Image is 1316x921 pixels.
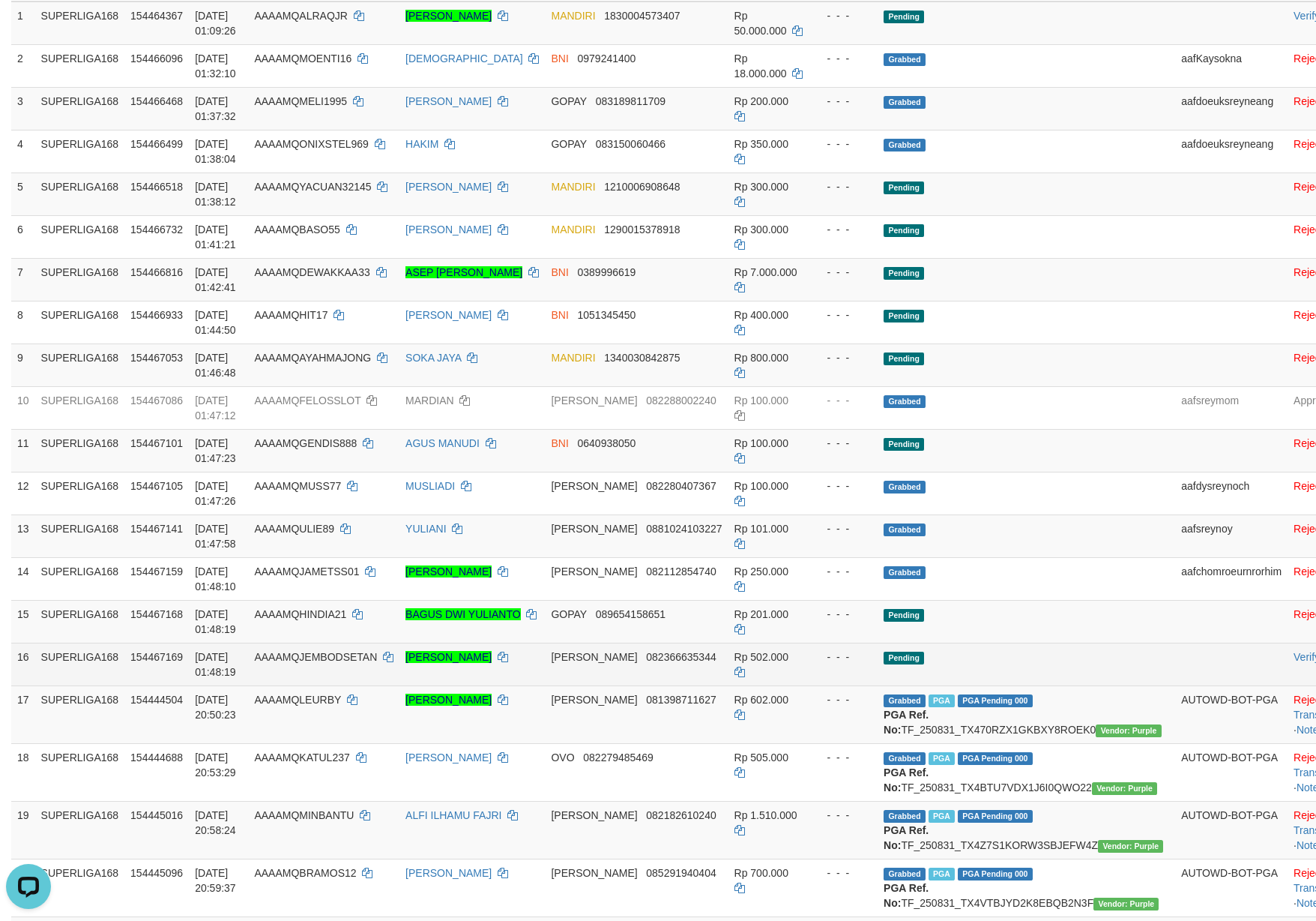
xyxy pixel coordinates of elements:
[734,809,797,821] span: Rp 1.510.000
[254,480,341,492] span: AAAAMQMUSS77
[35,301,125,343] td: SUPERLIGA168
[646,523,722,535] span: Copy 0881024103227 to clipboard
[551,809,637,821] span: [PERSON_NAME]
[551,52,568,64] span: BNI
[11,172,35,215] td: 5
[646,565,716,577] span: Copy 082112854740 to clipboard
[35,87,125,130] td: SUPERLIGA168
[254,181,371,193] span: AAAAMQYACUAN32145
[884,652,924,664] span: Pending
[884,96,926,109] span: Grabbed
[815,865,872,880] div: - - -
[195,437,236,464] span: [DATE] 01:47:23
[1175,87,1288,130] td: aafdoeuksreyneang
[130,565,183,577] span: 154467159
[405,10,492,22] a: [PERSON_NAME]
[254,565,359,577] span: AAAAMQJAMETSS01
[195,95,236,122] span: [DATE] 01:37:32
[551,651,637,663] span: [PERSON_NAME]
[195,523,236,550] span: [DATE] 01:47:58
[35,172,125,215] td: SUPERLIGA168
[195,309,236,336] span: [DATE] 01:44:50
[130,751,183,763] span: 154444688
[551,138,586,150] span: GOPAY
[254,437,357,449] span: AAAAMQGENDIS888
[130,608,183,620] span: 154467168
[405,523,446,535] a: YULIANI
[551,95,586,107] span: GOPAY
[254,309,328,321] span: AAAAMQHIT17
[11,801,35,859] td: 19
[884,824,929,851] b: PGA Ref. No:
[604,10,680,22] span: Copy 1830004573407 to clipboard
[884,868,926,880] span: Grabbed
[578,52,636,64] span: Copy 0979241400 to clipboard
[195,809,236,836] span: [DATE] 20:58:24
[815,607,872,622] div: - - -
[929,694,955,707] span: Marked by aafounsreynich
[35,130,125,172] td: SUPERLIGA168
[815,350,872,365] div: - - -
[11,643,35,685] td: 16
[195,480,236,507] span: [DATE] 01:47:26
[551,608,586,620] span: GOPAY
[11,1,35,45] td: 1
[1098,840,1163,853] span: Vendor URL: https://trx4.1velocity.biz
[551,437,568,449] span: BNI
[195,394,236,421] span: [DATE] 01:47:12
[604,223,680,235] span: Copy 1290015378918 to clipboard
[1175,685,1288,743] td: AUTOWD-BOT-PGA
[1175,859,1288,916] td: AUTOWD-BOT-PGA
[884,10,924,23] span: Pending
[815,750,872,765] div: - - -
[405,694,492,706] a: [PERSON_NAME]
[35,557,125,600] td: SUPERLIGA168
[35,429,125,472] td: SUPERLIGA168
[551,266,568,278] span: BNI
[130,437,183,449] span: 154467101
[130,480,183,492] span: 154467105
[11,87,35,130] td: 3
[884,310,924,322] span: Pending
[884,766,929,793] b: PGA Ref. No:
[405,867,492,879] a: [PERSON_NAME]
[734,867,788,879] span: Rp 700.000
[405,352,461,364] a: SOKA JAYA
[11,743,35,801] td: 18
[734,437,788,449] span: Rp 100.000
[405,809,501,821] a: ALFI ILHAMU FAJRI
[815,649,872,664] div: - - -
[130,352,183,364] span: 154467053
[11,301,35,343] td: 8
[884,352,924,365] span: Pending
[551,694,637,706] span: [PERSON_NAME]
[195,181,236,208] span: [DATE] 01:38:12
[878,801,1175,859] td: TF_250831_TX4Z7S1KORW3SBJEFW4Z
[195,694,236,721] span: [DATE] 20:50:23
[1175,514,1288,557] td: aafsreynoy
[405,223,492,235] a: [PERSON_NAME]
[254,651,377,663] span: AAAAMQJEMBODSETAN
[130,651,183,663] span: 154467169
[551,352,595,364] span: MANDIRI
[1175,557,1288,600] td: aafchomroeurnrorhim
[195,565,236,592] span: [DATE] 01:48:10
[11,514,35,557] td: 13
[734,480,788,492] span: Rp 100.000
[130,309,183,321] span: 154466933
[130,10,183,22] span: 154464367
[884,181,924,194] span: Pending
[929,868,955,880] span: Marked by aafheankoy
[254,223,339,235] span: AAAAMQBASO55
[254,523,334,535] span: AAAAMQULIE89
[11,44,35,87] td: 2
[734,10,787,37] span: Rp 50.000.000
[35,514,125,557] td: SUPERLIGA168
[254,266,369,278] span: AAAAMQDEWAKKAA33
[130,694,183,706] span: 154444504
[35,343,125,386] td: SUPERLIGA168
[130,95,183,107] span: 154466468
[815,478,872,493] div: - - -
[815,222,872,237] div: - - -
[130,523,183,535] span: 154467141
